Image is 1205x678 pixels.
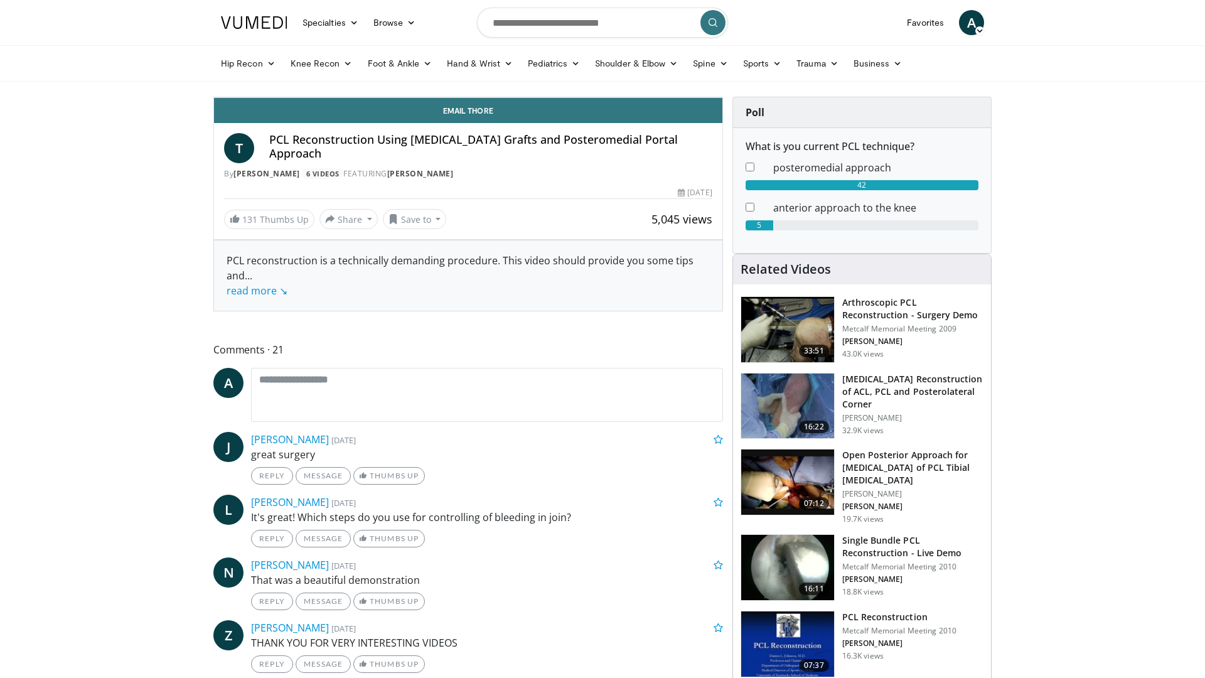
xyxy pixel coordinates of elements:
[764,200,988,215] dd: anterior approach to the knee
[741,449,834,515] img: e9f6b273-e945-4392-879d-473edd67745f.150x105_q85_crop-smart_upscale.jpg
[959,10,984,35] a: A
[296,467,351,485] a: Message
[842,426,884,436] p: 32.9K views
[741,449,983,524] a: 07:12 Open Posterior Approach for [MEDICAL_DATA] of PCL Tibial [MEDICAL_DATA] [PERSON_NAME] [PERS...
[221,16,287,29] img: VuMedi Logo
[295,10,366,35] a: Specialties
[477,8,728,38] input: Search topics, interventions
[213,342,723,358] span: Comments 21
[799,583,829,595] span: 16:11
[360,51,440,76] a: Foot & Ankle
[214,98,722,123] a: Email Thore
[741,297,834,362] img: 672811_3.png.150x105_q85_crop-smart_upscale.jpg
[842,562,983,572] p: Metcalf Memorial Meeting 2010
[746,105,764,119] strong: Poll
[842,502,983,512] p: [PERSON_NAME]
[842,651,884,661] p: 16.3K views
[331,434,356,446] small: [DATE]
[741,611,983,677] a: 07:37 PCL Reconstruction Metcalf Memorial Meeting 2010 [PERSON_NAME] 16.3K views
[741,296,983,363] a: 33:51 Arthroscopic PCL Reconstruction - Surgery Demo Metcalf Memorial Meeting 2009 [PERSON_NAME] ...
[296,530,351,547] a: Message
[842,638,956,648] p: [PERSON_NAME]
[302,168,343,179] a: 6 Videos
[224,133,254,163] a: T
[678,187,712,198] div: [DATE]
[741,535,834,600] img: wick_3.png.150x105_q85_crop-smart_upscale.jpg
[799,421,829,433] span: 16:22
[213,495,244,525] span: L
[353,655,424,673] a: Thumbs Up
[799,345,829,357] span: 33:51
[741,373,983,439] a: 16:22 [MEDICAL_DATA] Reconstruction of ACL, PCL and Posterolateral Corner [PERSON_NAME] 32.9K views
[587,51,685,76] a: Shoulder & Elbow
[213,620,244,650] a: Z
[233,168,300,179] a: [PERSON_NAME]
[227,284,287,298] a: read more ↘
[251,530,293,547] a: Reply
[846,51,910,76] a: Business
[764,160,988,175] dd: posteromedial approach
[251,510,723,525] p: It's great! Which steps do you use for controlling of bleeding in join?
[269,133,712,160] h4: PCL Reconstruction Using [MEDICAL_DATA] Grafts and Posteromedial Portal Approach
[746,220,773,230] div: 5
[251,655,293,673] a: Reply
[296,593,351,610] a: Message
[366,10,424,35] a: Browse
[251,558,329,572] a: [PERSON_NAME]
[331,497,356,508] small: [DATE]
[227,253,710,298] div: PCL reconstruction is a technically demanding procedure. This video should provide you some tips and
[842,336,983,347] p: [PERSON_NAME]
[789,51,846,76] a: Trauma
[251,433,329,446] a: [PERSON_NAME]
[736,51,790,76] a: Sports
[741,611,834,677] img: Picture_4_16_3.png.150x105_q85_crop-smart_upscale.jpg
[213,51,283,76] a: Hip Recon
[383,209,447,229] button: Save to
[651,212,712,227] span: 5,045 views
[746,141,978,153] h6: What is you current PCL technique?
[353,467,424,485] a: Thumbs Up
[741,374,834,439] img: Stone_ACL_PCL_FL8_Widescreen_640x360_100007535_3.jpg.150x105_q85_crop-smart_upscale.jpg
[842,587,884,597] p: 18.8K views
[387,168,454,179] a: [PERSON_NAME]
[842,349,884,359] p: 43.0K views
[799,659,829,672] span: 07:37
[251,495,329,509] a: [PERSON_NAME]
[842,514,884,524] p: 19.7K views
[242,213,257,225] span: 131
[842,324,983,334] p: Metcalf Memorial Meeting 2009
[224,168,712,180] div: By FEATURING
[251,447,723,462] p: great surgery
[799,497,829,510] span: 07:12
[741,534,983,601] a: 16:11 Single Bundle PCL Reconstruction - Live Demo Metcalf Memorial Meeting 2010 [PERSON_NAME] 18...
[213,432,244,462] a: J
[331,623,356,634] small: [DATE]
[213,368,244,398] a: A
[685,51,735,76] a: Spine
[224,210,314,229] a: 131 Thumbs Up
[319,209,378,229] button: Share
[842,574,983,584] p: [PERSON_NAME]
[746,180,978,190] div: 42
[353,530,424,547] a: Thumbs Up
[899,10,951,35] a: Favorites
[251,621,329,635] a: [PERSON_NAME]
[842,413,983,423] p: [PERSON_NAME]
[842,489,983,499] p: [PERSON_NAME]
[741,262,831,277] h4: Related Videos
[842,449,983,487] h3: Open Posterior Approach for [MEDICAL_DATA] of PCL Tibial [MEDICAL_DATA]
[353,593,424,610] a: Thumbs Up
[842,296,983,321] h3: Arthroscopic PCL Reconstruction - Surgery Demo
[842,534,983,559] h3: Single Bundle PCL Reconstruction - Live Demo
[213,557,244,588] a: N
[251,635,723,650] p: THANK YOU FOR VERY INTERESTING VIDEOS
[296,655,351,673] a: Message
[251,467,293,485] a: Reply
[251,573,723,588] p: That was a beautiful demonstration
